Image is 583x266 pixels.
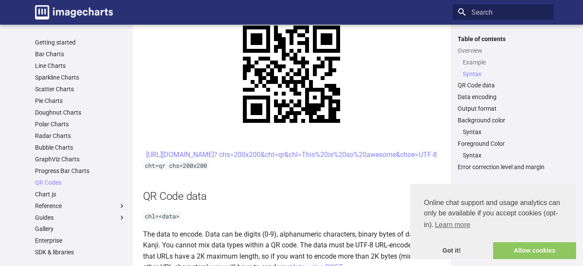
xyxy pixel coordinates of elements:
a: Overview [458,47,548,54]
a: Polar Charts [35,120,126,128]
nav: Foreground Color [458,151,548,159]
a: allow cookies [493,242,576,260]
nav: Table of contents [452,35,554,171]
a: Syntax [463,70,548,78]
a: Image-Charts documentation [32,2,116,23]
a: Syntax [463,128,548,136]
a: Getting started [35,38,126,46]
a: Bar Charts [35,50,126,58]
a: [URL][DOMAIN_NAME]? chs=200x200&cht=qr&chl=This%20is%20so%20awesome&choe=UTF-8 [146,151,437,159]
label: Guides [35,214,126,221]
a: Foreground Color [458,140,548,147]
label: Reference [35,202,126,210]
a: Chart.js [35,190,126,198]
a: Bubble Charts [35,144,126,151]
div: cookieconsent [410,184,576,259]
a: Data encoding [458,93,548,101]
a: Syntax [463,151,548,159]
label: Table of contents [452,35,554,43]
code: chl=<data> [143,212,181,220]
a: Output format [458,105,548,112]
a: Gallery [35,225,126,233]
a: SDK & libraries [35,248,126,256]
a: dismiss cookie message [410,242,493,260]
code: cht=qr chs=200x200 [143,162,209,170]
h2: QR Code data [143,189,440,204]
img: chart [223,6,360,142]
a: QR Code data [458,81,548,89]
a: learn more about cookies [433,218,471,231]
a: Sparkline Charts [35,74,126,81]
a: GraphViz Charts [35,155,126,163]
nav: Overview [458,58,548,78]
a: Error correction level and margin [458,163,548,171]
span: Online chat support and usage analytics can only be available if you accept cookies (opt-in). [424,198,562,231]
a: Radar Charts [35,132,126,140]
a: Pie Charts [35,97,126,105]
a: Enterprise [35,237,126,244]
a: QR Codes [35,179,126,186]
a: Background color [458,116,548,124]
a: Example [463,58,548,66]
a: Scatter Charts [35,85,126,93]
input: Search [452,4,554,20]
nav: Background color [458,128,548,136]
a: Line Charts [35,62,126,70]
a: Progress Bar Charts [35,167,126,175]
img: logo [35,5,113,19]
a: Doughnut Charts [35,109,126,116]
